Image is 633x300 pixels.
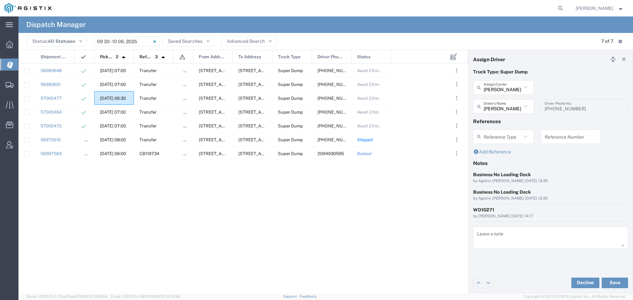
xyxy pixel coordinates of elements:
[473,56,505,62] h4: Assign Driver
[452,149,461,158] button: ...
[278,96,303,101] span: Super Dump
[199,68,300,73] span: 1000 S. Kilroy Rd, Turlock, California, United States
[139,96,157,101] span: Transfer
[602,278,628,288] button: Save
[317,50,344,64] span: Driver Phone No.
[357,68,380,73] span: Await Cfrm.
[41,68,62,73] a: 56983648
[199,110,264,115] span: 4588 Hope Ln, Salida, California, 95368, United States
[452,121,461,130] button: ...
[183,110,193,115] span: false
[452,94,461,103] button: ...
[5,3,51,13] img: logo
[183,96,193,101] span: false
[100,137,126,142] span: 09/30/2025, 08:00
[456,94,457,102] span: . . .
[317,96,356,101] span: 650-521-3377
[100,151,126,156] span: 10/01/2025, 06:00
[139,68,157,73] span: Transfer
[452,107,461,117] button: ...
[452,135,461,144] button: ...
[221,36,277,46] button: Advanced Search
[139,82,157,87] span: Transfer
[162,36,214,46] button: Saved Searches
[139,151,159,156] span: CB119734
[452,66,461,75] button: ...
[601,38,613,45] div: 7 of 7
[278,50,301,64] span: Truck Type
[199,96,300,101] span: 1524 N Carpenter Rd, Modesto, California, 95351, United States
[100,123,126,128] span: 10/02/2025, 07:00
[456,136,457,144] span: . . .
[100,68,126,73] span: 10/01/2025, 07:00
[473,171,628,178] div: Business No Loading Dock
[278,151,303,156] span: Super Dump
[183,123,193,128] span: false
[199,123,264,128] span: 4588 Hope Ln, Salida, California, 95368, United States
[473,189,628,196] div: Business No Loading Dock
[473,118,628,124] h4: References
[41,50,67,64] span: Shipment No.
[283,294,300,298] a: Support
[27,36,87,46] button: Status:All Statuses
[41,82,61,87] a: 56983651
[357,151,372,156] span: Booked
[41,137,61,142] a: 56970610
[473,178,628,184] div: by Agistix [PERSON_NAME] [DATE] 13:35
[571,278,599,288] button: Decline
[41,110,62,115] a: 57000464
[473,196,628,202] div: by Agistix [PERSON_NAME] [DATE] 13:35
[118,52,129,63] img: arrow-dropup.svg
[456,108,457,116] span: . . .
[317,123,356,128] span: 209-923-3295
[278,68,303,73] span: Super Dump
[238,151,304,156] span: 4040 West Ln, Stockton, California, 95204, United States
[139,50,153,64] span: Reference
[100,50,113,64] span: Pickup Date and Time
[26,294,107,298] span: Server: 2025.20.0-710e05ee653
[80,54,87,60] img: icon
[456,67,457,74] span: . . .
[238,137,304,142] span: 4165 E Childs Ave, Merced, California, 95341, United States
[473,206,628,213] div: WO10271
[357,137,373,142] span: Shipped
[473,213,628,219] div: by [PERSON_NAME] [DATE] 14:17
[576,5,613,12] span: Robert Casaus
[199,137,264,142] span: 499 Sunrise Ave, Madera, California, United States
[139,123,157,128] span: Transfer
[238,123,304,128] span: 4330 E. Winery Rd, Acampo, California, 95220, United States
[278,82,303,87] span: Super Dump
[317,151,344,156] span: 2094930595
[48,39,75,44] span: All Statuses
[357,123,380,128] span: Await Cfrm.
[524,294,625,299] span: Copyright © [DATE]-[DATE] Agistix Inc., All Rights Reserved
[473,278,483,288] a: Edit previous row
[81,294,107,298] span: [DATE] 09:51:04
[41,96,62,101] a: 57000477
[183,137,193,142] span: false
[452,80,461,89] button: ...
[456,150,457,157] span: . . .
[199,82,300,87] span: 1000 S. Kilroy Rd, Turlock, California, United States
[278,110,303,115] span: Super Dump
[278,123,303,128] span: Super Dump
[26,16,86,33] h4: Dispatch Manager
[473,160,628,166] h4: Notes
[238,50,261,64] span: To Address
[473,68,628,75] p: Truck Type: Super Dump
[100,82,126,87] span: 10/01/2025, 07:00
[317,137,356,142] span: 209-905-4107
[456,80,457,88] span: . . .
[238,82,304,87] span: 499 Sunrise Ave, Madera, California, United States
[317,110,356,115] span: 209-905-4107
[158,52,168,63] img: arrow-dropup.svg
[100,96,126,101] span: 10/02/2025, 06:30
[317,82,356,87] span: 209-905-4107
[357,96,380,101] span: Await Cfrm.
[41,151,62,156] a: 56987583
[41,123,62,128] a: 57000470
[183,151,193,156] span: false
[179,54,186,60] img: icon
[575,4,624,12] button: [PERSON_NAME]
[100,110,126,115] span: 10/02/2025, 07:00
